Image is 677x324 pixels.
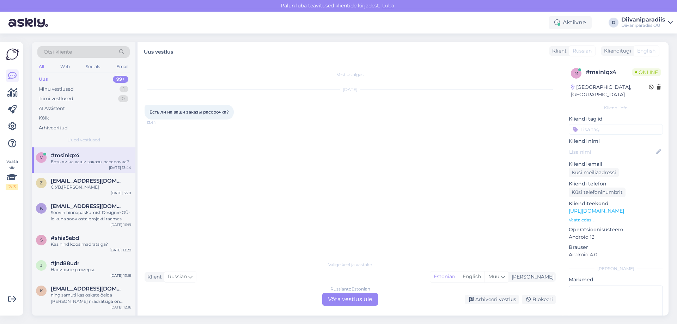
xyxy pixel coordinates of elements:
span: k [40,206,43,211]
div: Есть ли на ваши заказы рассрочка? [51,159,131,165]
div: Socials [84,62,102,71]
div: Minu vestlused [39,86,74,93]
a: [URL][DOMAIN_NAME] [569,208,624,214]
div: С УВ.[PERSON_NAME] [51,184,131,190]
span: 13:44 [147,120,173,125]
p: Vaata edasi ... [569,217,663,223]
span: Online [632,68,661,76]
div: D [609,18,618,27]
div: Estonian [430,271,459,282]
label: Uus vestlus [144,46,173,56]
div: [GEOGRAPHIC_DATA], [GEOGRAPHIC_DATA] [571,84,649,98]
div: [DATE] 16:19 [110,222,131,227]
div: [DATE] 13:44 [109,165,131,170]
span: Russian [168,273,187,281]
div: ning samuti kas oskate öelda [PERSON_NAME] madratsiga on toode näidisena Järve keskuse poes väljas? [51,292,131,305]
div: Soovin hinnapakkumist Desigree OÜ-le kuna soov osta projekti raames aiamööblit AIAMÖÖBEL NASSAU l... [51,209,131,222]
div: [DATE] [145,86,556,93]
div: Tiimi vestlused [39,95,73,102]
p: Operatsioonisüsteem [569,226,663,233]
div: Kliendi info [569,105,663,111]
div: Arhiveeritud [39,124,68,132]
div: AI Assistent [39,105,65,112]
div: Blokeeri [522,295,556,304]
input: Lisa nimi [569,148,655,156]
span: Luba [380,2,396,9]
div: [DATE] 13:19 [110,273,131,278]
div: 99+ [113,76,128,83]
p: Brauser [569,244,663,251]
div: Arhiveeri vestlus [465,295,519,304]
div: [PERSON_NAME] [509,273,554,281]
div: [DATE] 3:20 [111,190,131,196]
div: Kas hind koos madratsiga? [51,241,131,247]
span: zban@list.ru [51,178,124,184]
span: m [39,155,43,160]
div: Web [59,62,71,71]
span: English [637,47,655,55]
div: Uus [39,76,48,83]
a: DiivaniparadiisDiivaniparadiis OÜ [621,17,673,28]
div: Diivaniparadiis OÜ [621,23,665,28]
div: Vestlus algas [145,72,556,78]
p: Kliendi telefon [569,180,663,188]
span: Russian [573,47,592,55]
span: #msinlqx4 [51,152,79,159]
div: Kõik [39,115,49,122]
div: Klient [145,273,162,281]
div: Diivaniparadiis [621,17,665,23]
div: Küsi telefoninumbrit [569,188,626,197]
span: k [40,288,43,293]
div: English [459,271,484,282]
p: Kliendi tag'id [569,115,663,123]
div: [DATE] 12:16 [110,305,131,310]
span: #jnd88udr [51,260,79,267]
input: Lisa tag [569,124,663,135]
span: Uued vestlused [67,137,100,143]
div: Напишите размеры. [51,267,131,273]
p: Kliendi email [569,160,663,168]
div: [DATE] 13:29 [110,247,131,253]
div: Klient [549,47,567,55]
p: Kliendi nimi [569,137,663,145]
span: #shia5abd [51,235,79,241]
div: # msinlqx4 [586,68,632,77]
span: Muu [488,273,499,280]
div: Aktiivne [549,16,592,29]
div: Vaata siia [6,158,18,190]
p: Android 4.0 [569,251,663,258]
span: klaire.vaher0@gmail.com [51,203,124,209]
span: Есть ли на ваши заказы рассрочка? [150,109,229,115]
div: Email [115,62,130,71]
div: 2 / 3 [6,184,18,190]
span: s [40,237,43,243]
div: All [37,62,45,71]
p: Märkmed [569,276,663,283]
span: z [40,180,43,185]
div: Küsi meiliaadressi [569,168,619,177]
div: Võta vestlus üle [322,293,378,306]
div: 1 [120,86,128,93]
div: [PERSON_NAME] [569,265,663,272]
img: Askly Logo [6,48,19,61]
span: m [574,71,578,76]
div: Russian to Estonian [330,286,370,292]
span: j [40,263,42,268]
p: Klienditeekond [569,200,663,207]
span: karmenkilk1@gmail.com [51,286,124,292]
p: Android 13 [569,233,663,241]
div: Valige keel ja vastake [145,262,556,268]
div: 0 [118,95,128,102]
div: Klienditugi [601,47,631,55]
span: Otsi kliente [44,48,72,56]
